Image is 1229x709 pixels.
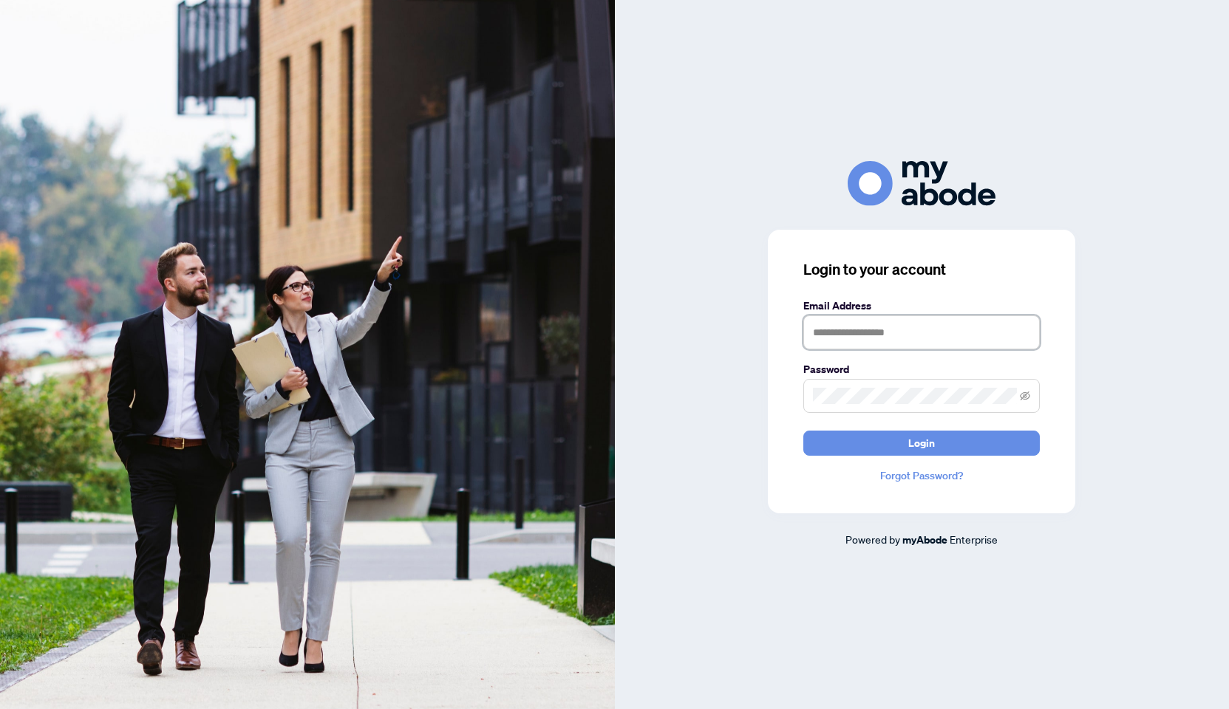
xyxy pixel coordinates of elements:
[845,532,900,546] span: Powered by
[1020,391,1030,401] span: eye-invisible
[803,467,1040,484] a: Forgot Password?
[908,431,935,455] span: Login
[902,532,947,548] a: myAbode
[848,161,995,206] img: ma-logo
[803,298,1040,314] label: Email Address
[803,431,1040,456] button: Login
[803,361,1040,377] label: Password
[803,259,1040,280] h3: Login to your account
[950,532,998,546] span: Enterprise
